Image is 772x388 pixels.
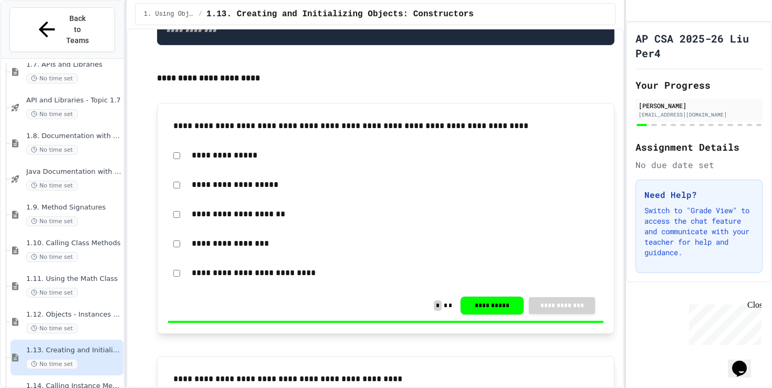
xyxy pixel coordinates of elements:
span: No time set [26,359,78,369]
span: Java Documentation with Comments - Topic 1.8 [26,167,121,176]
span: / [199,10,202,18]
span: 1.7. APIs and Libraries [26,60,121,69]
span: 1.8. Documentation with Comments and Preconditions [26,132,121,141]
iframe: chat widget [685,300,761,345]
span: 1. Using Objects and Methods [144,10,194,18]
span: 1.9. Method Signatures [26,203,121,212]
h3: Need Help? [644,188,754,201]
span: No time set [26,288,78,298]
span: 1.13. Creating and Initializing Objects: Constructors [26,346,121,355]
span: No time set [26,181,78,191]
div: [PERSON_NAME] [639,101,759,110]
span: API and Libraries - Topic 1.7 [26,96,121,105]
span: No time set [26,216,78,226]
p: Switch to "Grade View" to access the chat feature and communicate with your teacher for help and ... [644,205,754,258]
span: 1.10. Calling Class Methods [26,239,121,248]
span: 1.11. Using the Math Class [26,275,121,284]
div: Chat with us now!Close [4,4,72,67]
div: No due date set [635,159,763,171]
span: Back to Teams [65,13,90,46]
span: No time set [26,323,78,333]
h2: Assignment Details [635,140,763,154]
span: No time set [26,109,78,119]
h2: Your Progress [635,78,763,92]
h1: AP CSA 2025-26 Liu Per4 [635,31,763,60]
span: No time set [26,252,78,262]
span: No time set [26,74,78,83]
span: 1.13. Creating and Initializing Objects: Constructors [206,8,474,20]
iframe: chat widget [728,346,761,377]
span: No time set [26,145,78,155]
span: 1.12. Objects - Instances of Classes [26,310,121,319]
div: [EMAIL_ADDRESS][DOMAIN_NAME] [639,111,759,119]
